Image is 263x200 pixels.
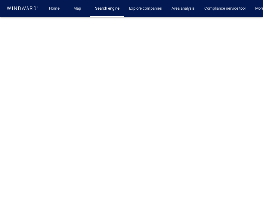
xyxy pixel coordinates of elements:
[47,3,62,14] a: Home
[127,3,164,14] a: Explore companies
[202,3,248,14] a: Compliance service tool
[45,3,64,14] button: Home
[93,3,122,14] a: Search engine
[237,173,258,195] iframe: Chat
[169,3,197,14] a: Area analysis
[71,3,85,14] a: Map
[69,3,88,14] button: Map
